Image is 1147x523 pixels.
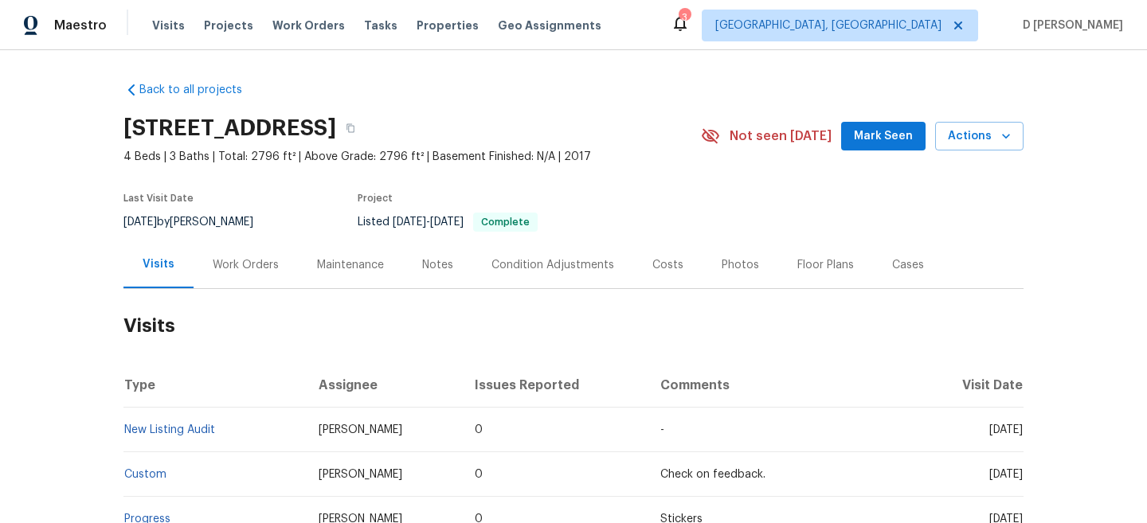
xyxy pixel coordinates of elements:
[204,18,253,33] span: Projects
[679,10,690,25] div: 3
[306,363,462,408] th: Assignee
[319,469,402,480] span: [PERSON_NAME]
[948,127,1011,146] span: Actions
[854,127,913,146] span: Mark Seen
[462,363,648,408] th: Issues Reported
[722,257,759,273] div: Photos
[123,217,157,228] span: [DATE]
[317,257,384,273] div: Maintenance
[393,217,464,228] span: -
[989,424,1023,435] span: [DATE]
[422,257,453,273] div: Notes
[123,193,194,203] span: Last Visit Date
[660,424,664,435] span: -
[213,257,279,273] div: Work Orders
[124,469,166,480] a: Custom
[358,193,393,203] span: Project
[475,469,483,480] span: 0
[272,18,345,33] span: Work Orders
[935,122,1024,151] button: Actions
[358,217,538,228] span: Listed
[123,82,276,98] a: Back to all projects
[393,217,426,228] span: [DATE]
[989,469,1023,480] span: [DATE]
[124,424,215,435] a: New Listing Audit
[123,289,1024,363] h2: Visits
[319,424,402,435] span: [PERSON_NAME]
[123,120,336,136] h2: [STREET_ADDRESS]
[152,18,185,33] span: Visits
[417,18,479,33] span: Properties
[730,128,832,144] span: Not seen [DATE]
[123,149,701,165] span: 4 Beds | 3 Baths | Total: 2796 ft² | Above Grade: 2796 ft² | Basement Finished: N/A | 2017
[143,256,174,272] div: Visits
[1016,18,1123,33] span: D [PERSON_NAME]
[475,217,536,227] span: Complete
[54,18,107,33] span: Maestro
[336,114,365,142] button: Copy Address
[498,18,601,33] span: Geo Assignments
[892,257,924,273] div: Cases
[660,469,765,480] span: Check on feedback.
[475,424,483,435] span: 0
[918,363,1024,408] th: Visit Date
[652,257,683,273] div: Costs
[123,213,272,232] div: by [PERSON_NAME]
[797,257,854,273] div: Floor Plans
[841,122,926,151] button: Mark Seen
[648,363,918,408] th: Comments
[364,20,397,31] span: Tasks
[491,257,614,273] div: Condition Adjustments
[123,363,306,408] th: Type
[715,18,941,33] span: [GEOGRAPHIC_DATA], [GEOGRAPHIC_DATA]
[430,217,464,228] span: [DATE]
